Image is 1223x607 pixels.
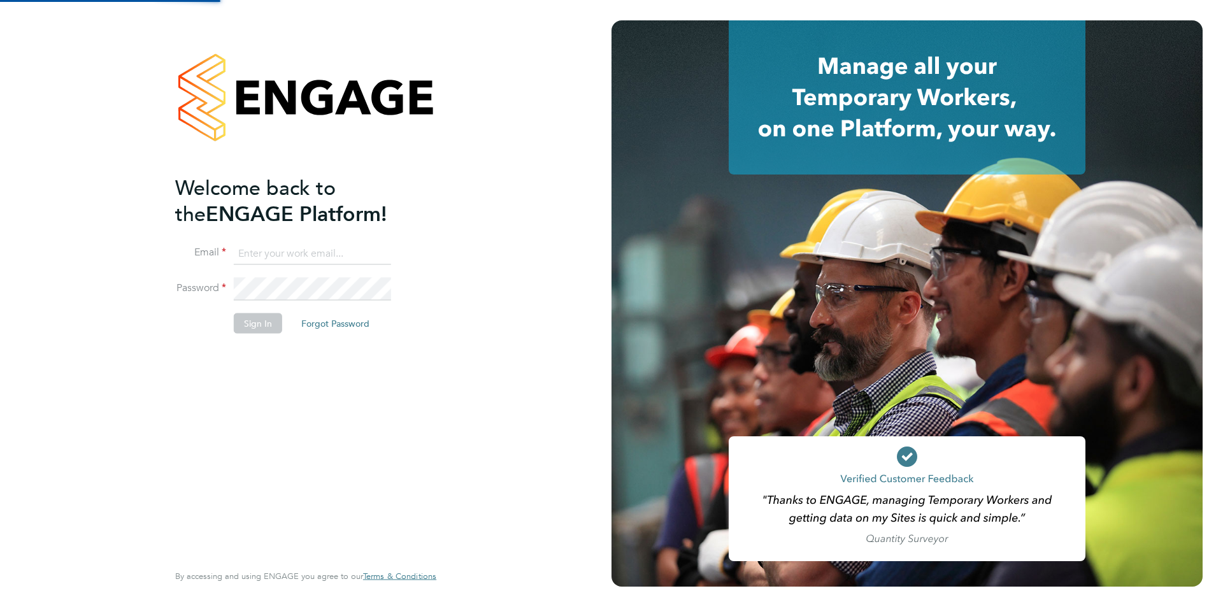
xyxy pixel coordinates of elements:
button: Sign In [234,313,282,334]
input: Enter your work email... [234,242,391,265]
label: Email [175,246,226,259]
h2: ENGAGE Platform! [175,175,424,227]
span: Welcome back to the [175,175,336,226]
button: Forgot Password [291,313,380,334]
label: Password [175,282,226,295]
span: By accessing and using ENGAGE you agree to our [175,571,436,582]
a: Terms & Conditions [363,571,436,582]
